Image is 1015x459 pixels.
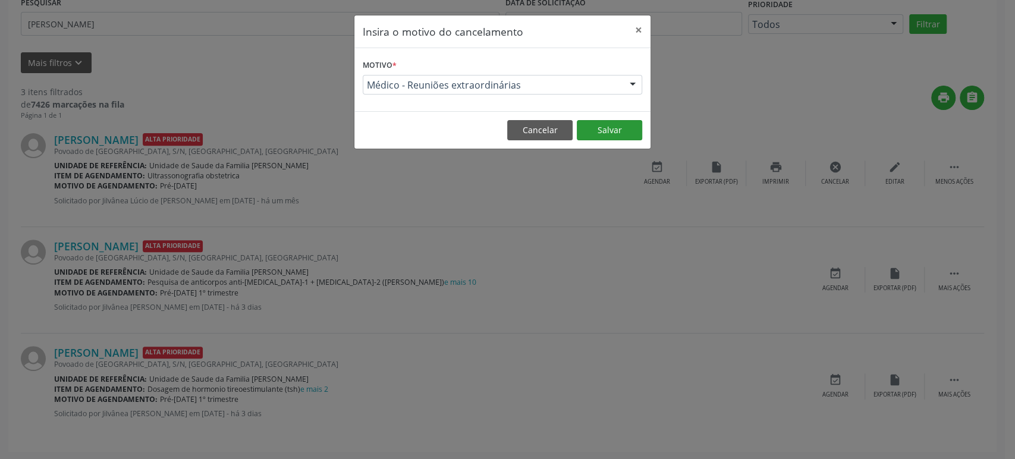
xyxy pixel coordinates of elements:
[363,24,523,39] h5: Insira o motivo do cancelamento
[577,120,642,140] button: Salvar
[627,15,651,45] button: Close
[367,79,618,91] span: Médico - Reuniões extraordinárias
[507,120,573,140] button: Cancelar
[363,56,397,75] label: Motivo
